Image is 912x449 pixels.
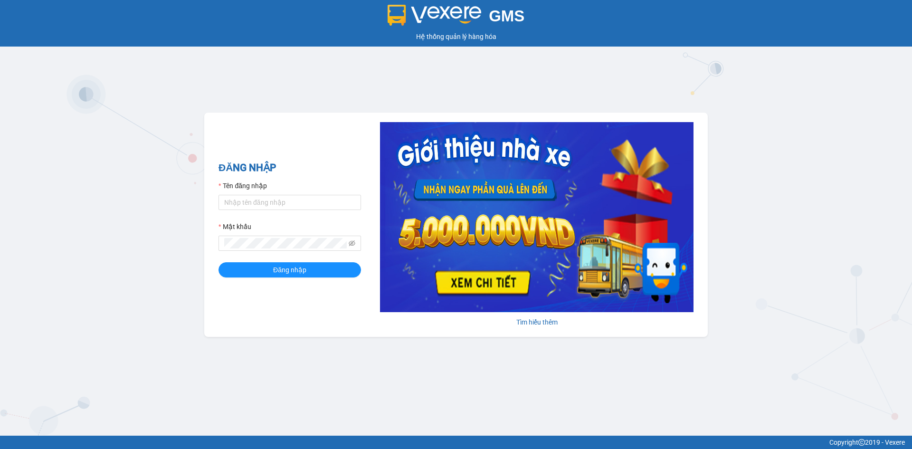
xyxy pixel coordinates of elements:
label: Mật khẩu [218,221,251,232]
div: Copyright 2019 - Vexere [7,437,905,448]
input: Tên đăng nhập [218,195,361,210]
div: Tìm hiểu thêm [380,317,693,327]
a: GMS [388,14,525,22]
span: Đăng nhập [273,265,306,275]
span: eye-invisible [349,240,355,247]
img: banner-0 [380,122,693,312]
input: Mật khẩu [224,238,347,248]
h2: ĐĂNG NHẬP [218,160,361,176]
button: Đăng nhập [218,262,361,277]
span: GMS [489,7,524,25]
div: Hệ thống quản lý hàng hóa [2,31,910,42]
span: copyright [858,439,865,446]
img: logo 2 [388,5,482,26]
label: Tên đăng nhập [218,181,267,191]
